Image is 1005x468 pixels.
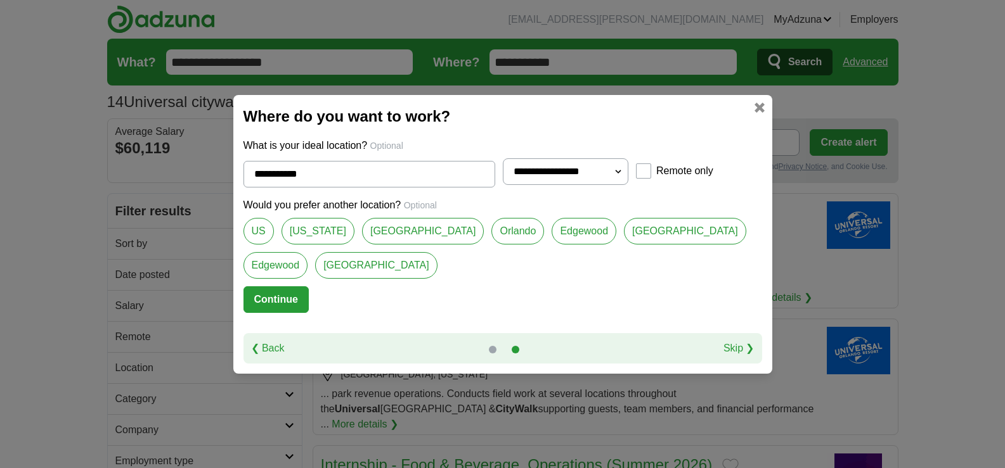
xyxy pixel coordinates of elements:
[243,105,762,128] h2: Where do you want to work?
[315,252,438,279] a: [GEOGRAPHIC_DATA]
[552,218,616,244] a: Edgewood
[243,198,762,213] p: Would you prefer another location?
[243,252,308,279] a: Edgewood
[723,341,755,356] a: Skip ❯
[282,218,354,244] a: [US_STATE]
[656,163,713,179] label: Remote only
[251,341,285,356] a: ❮ Back
[491,218,544,244] a: Orlando
[243,286,309,313] button: Continue
[362,218,484,244] a: [GEOGRAPHIC_DATA]
[404,200,437,210] span: Optional
[243,138,762,153] p: What is your ideal location?
[624,218,746,244] a: [GEOGRAPHIC_DATA]
[243,218,274,244] a: US
[370,141,403,151] span: Optional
